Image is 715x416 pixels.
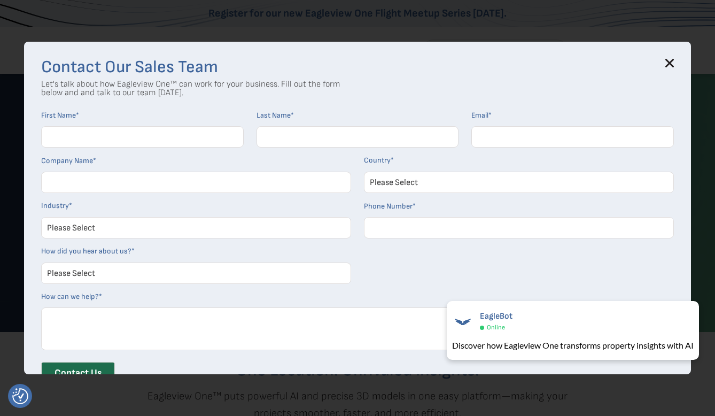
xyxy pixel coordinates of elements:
[41,292,99,301] span: How can we help?
[41,156,93,165] span: Company Name
[364,156,391,165] span: Country
[452,311,473,333] img: EagleBot
[452,339,694,352] div: Discover how Eagleview One transforms property insights with AI
[471,111,488,120] span: Email
[41,201,69,210] span: Industry
[364,202,413,211] span: Phone Number
[12,388,28,404] img: Revisit consent button
[41,80,340,97] p: Let's talk about how Eagleview One™ can work for your business. Fill out the form below and and t...
[257,111,291,120] span: Last Name
[12,388,28,404] button: Consent Preferences
[487,323,505,332] span: Online
[41,362,115,384] input: Contact Us
[480,311,512,321] span: EagleBot
[41,111,76,120] span: First Name
[41,246,131,256] span: How did you hear about us?
[41,59,674,76] h3: Contact Our Sales Team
